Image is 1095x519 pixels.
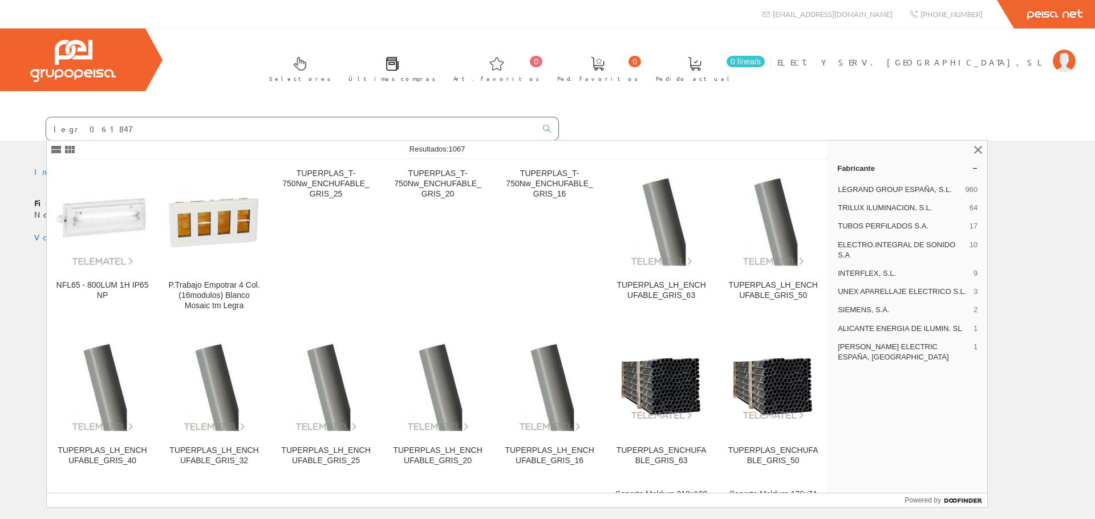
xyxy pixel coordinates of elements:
span: 9 [974,268,978,279]
div: P.Trabajo Empotrar 4 Col. (16modulos) Blanco Mosaic tm Legra [168,280,261,311]
span: Últimas compras [348,73,436,84]
div: TUPERPLAS_ENCHUFABLE_GRIS_50 [727,446,820,466]
div: Soporte Moldura 176x74 Legrand [727,489,820,510]
a: TUPERPLAS_ENCHUFABLE_GRIS_50 TUPERPLAS_ENCHUFABLE_GRIS_50 [717,325,829,479]
a: 0 línea/s Pedido actual [644,47,768,89]
span: 17 [970,221,978,231]
a: TUPERPLAS_T-750Nw_ENCHUFABLE_GRIS_20 [382,160,493,324]
a: Inicio [34,166,83,177]
div: TUPERPLAS_LH_ENCHUFABLE_GRIS_20 [391,446,484,466]
span: 1067 [448,145,465,153]
div: TUPERPLAS_LH_ENCHUFABLE_GRIS_63 [615,280,708,301]
p: No he encontrado ningún registro para la referencia indicada. [34,198,1061,220]
div: TUPERPLAS_ENCHUFABLE_GRIS_63 [615,446,708,466]
div: TUPERPLAS_LH_ENCHUFABLE_GRIS_40 [56,446,149,466]
span: 0 [530,56,542,67]
span: [PERSON_NAME] ELECTRIC ESPAÑA, [GEOGRAPHIC_DATA] [838,342,969,362]
img: TUPERPLAS_LH_ENCHUFABLE_GRIS_25 [279,339,372,432]
div: Soporte Moldura 218x109 Legrand [615,489,708,510]
span: TUBOS PERFILADOS S.A. [838,221,965,231]
span: 960 [965,185,978,195]
span: 0 línea/s [727,56,765,67]
img: Grupo Peisa [30,40,116,82]
img: TUPERPLAS_LH_ENCHUFABLE_GRIS_16 [503,339,596,432]
img: TUPERPLAS_LH_ENCHUFABLE_GRIS_40 [56,339,149,432]
a: Últimas compras [337,47,441,89]
span: 2 [974,305,978,315]
span: TRILUX ILUMINACION, S.L. [838,203,965,213]
a: Volver [34,232,82,242]
a: Fabricante [828,159,987,177]
div: TUPERPLAS_T-750Nw_ENCHUFABLE_GRIS_25 [279,169,372,199]
span: Powered by [905,495,941,505]
div: NFL65 - 800LUM 1H IP65 NP [56,280,149,301]
a: TUPERPLAS_T-750Nw_ENCHUFABLE_GRIS_25 [270,160,382,324]
a: Selectores [258,47,336,89]
span: INTERFLEX, S.L. [838,268,969,279]
img: TUPERPLAS_LH_ENCHUFABLE_GRIS_50 [727,173,820,266]
span: SIEMENS, S.A. [838,305,969,315]
a: TUPERPLAS_LH_ENCHUFABLE_GRIS_32 TUPERPLAS_LH_ENCHUFABLE_GRIS_32 [159,325,270,479]
img: TUPERPLAS_ENCHUFABLE_GRIS_50 [727,350,820,421]
span: LEGRAND GROUP ESPAÑA, S.L. [838,185,960,195]
a: TUPERPLAS_LH_ENCHUFABLE_GRIS_63 TUPERPLAS_LH_ENCHUFABLE_GRIS_63 [606,160,717,324]
span: Ped. favoritos [557,73,638,84]
a: Powered by [905,493,988,507]
input: Buscar ... [46,117,536,140]
span: Art. favoritos [453,73,540,84]
span: ELECT. Y SERV. [GEOGRAPHIC_DATA], SL [777,56,1047,68]
span: UNEX APARELLAJE ELECTRICO S.L. [838,287,969,297]
a: TUPERPLAS_LH_ENCHUFABLE_GRIS_20 TUPERPLAS_LH_ENCHUFABLE_GRIS_20 [382,325,493,479]
div: TUPERPLAS_LH_ENCHUFABLE_GRIS_32 [168,446,261,466]
a: TUPERPLAS_ENCHUFABLE_GRIS_63 TUPERPLAS_ENCHUFABLE_GRIS_63 [606,325,717,479]
span: Resultados: [409,145,465,153]
a: TUPERPLAS_LH_ENCHUFABLE_GRIS_25 TUPERPLAS_LH_ENCHUFABLE_GRIS_25 [270,325,382,479]
div: TUPERPLAS_T-750Nw_ENCHUFABLE_GRIS_16 [503,169,596,199]
img: TUPERPLAS_LH_ENCHUFABLE_GRIS_63 [615,173,708,266]
div: TUPERPLAS_LH_ENCHUFABLE_GRIS_16 [503,446,596,466]
span: [EMAIL_ADDRESS][DOMAIN_NAME] [773,9,893,19]
span: [PHONE_NUMBER] [920,9,983,19]
span: 3 [974,287,978,297]
img: TUPERPLAS_LH_ENCHUFABLE_GRIS_32 [168,339,261,432]
img: TUPERPLAS_ENCHUFABLE_GRIS_63 [615,350,708,421]
a: TUPERPLAS_LH_ENCHUFABLE_GRIS_16 TUPERPLAS_LH_ENCHUFABLE_GRIS_16 [494,325,605,479]
a: P.Trabajo Empotrar 4 Col. (16modulos) Blanco Mosaic tm Legra P.Trabajo Empotrar 4 Col. (16modulos... [159,160,270,324]
div: TUPERPLAS_LH_ENCHUFABLE_GRIS_50 [727,280,820,301]
span: ALICANTE ENERGIA DE ILUMIN. SL [838,324,969,334]
div: TUPERPLAS_LH_ENCHUFABLE_GRIS_25 [279,446,372,466]
div: © Grupo Peisa [34,243,1061,253]
div: TUPERPLAS_T-750Nw_ENCHUFABLE_GRIS_20 [391,169,484,199]
span: 0 [628,56,641,67]
img: TUPERPLAS_LH_ENCHUFABLE_GRIS_20 [391,339,484,432]
img: NFL65 - 800LUM 1H IP65 NP [56,173,149,266]
a: TUPERPLAS_LH_ENCHUFABLE_GRIS_50 TUPERPLAS_LH_ENCHUFABLE_GRIS_50 [717,160,829,324]
a: NFL65 - 800LUM 1H IP65 NP NFL65 - 800LUM 1H IP65 NP [47,160,158,324]
span: 64 [970,203,978,213]
a: ELECT. Y SERV. [GEOGRAPHIC_DATA], SL [777,47,1076,58]
span: Selectores [269,73,331,84]
span: 1 [974,342,978,362]
span: ELECTRO.INTEGRAL DE SONIDO S.A [838,240,965,260]
a: TUPERPLAS_LH_ENCHUFABLE_GRIS_40 TUPERPLAS_LH_ENCHUFABLE_GRIS_40 [47,325,158,479]
b: Ficha [34,198,70,208]
img: P.Trabajo Empotrar 4 Col. (16modulos) Blanco Mosaic tm Legra [168,183,261,256]
span: Pedido actual [656,73,733,84]
span: 10 [970,240,978,260]
span: 1 [974,324,978,334]
a: TUPERPLAS_T-750Nw_ENCHUFABLE_GRIS_16 [494,160,605,324]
